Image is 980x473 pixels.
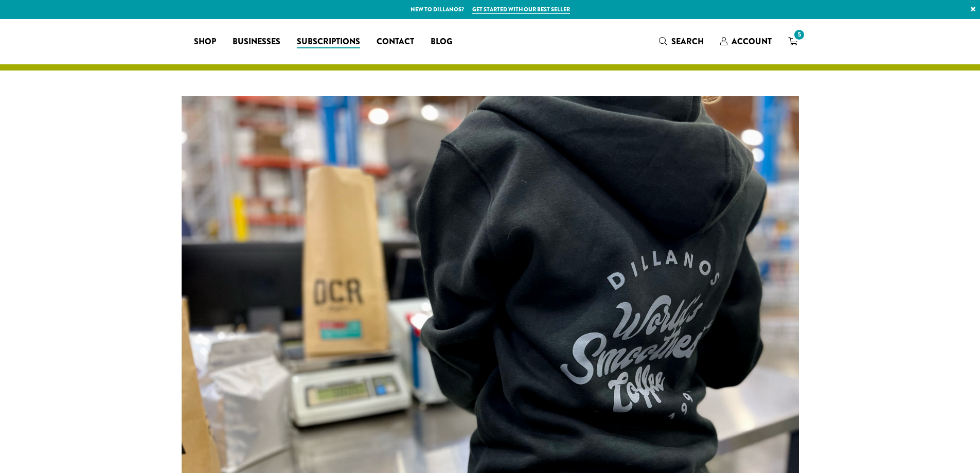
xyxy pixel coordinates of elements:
a: Shop [186,33,224,50]
a: Get started with our best seller [472,5,570,14]
span: Search [671,36,704,47]
span: Account [732,36,772,47]
span: Businesses [233,36,280,48]
a: Search [651,33,712,50]
span: 5 [792,28,806,42]
span: Shop [194,36,216,48]
span: Subscriptions [297,36,360,48]
span: Contact [377,36,414,48]
span: Blog [431,36,452,48]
